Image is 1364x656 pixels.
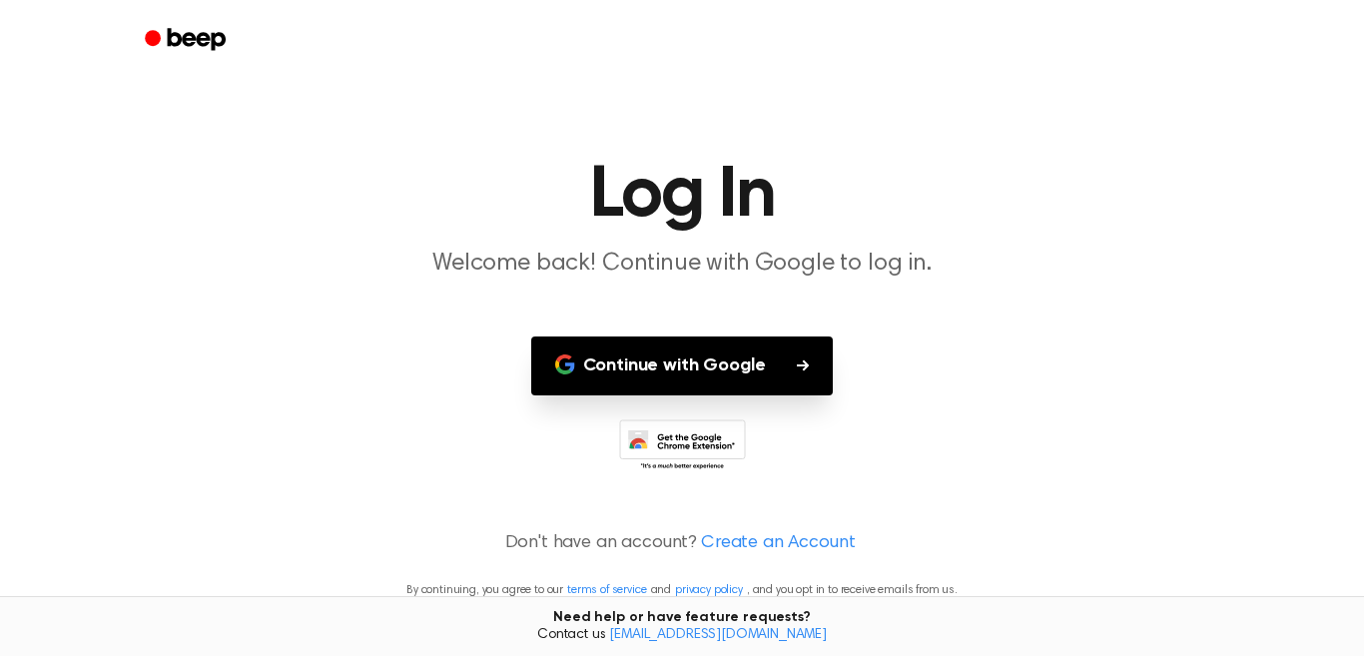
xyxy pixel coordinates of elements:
a: Create an Account [701,530,855,557]
a: terms of service [567,584,646,596]
span: Contact us [12,627,1352,645]
p: Don't have an account? [24,530,1340,557]
p: Welcome back! Continue with Google to log in. [299,248,1065,281]
p: By continuing, you agree to our and , and you opt in to receive emails from us. [24,581,1340,599]
a: Beep [131,21,244,60]
button: Continue with Google [531,336,834,395]
a: [EMAIL_ADDRESS][DOMAIN_NAME] [609,628,827,642]
a: privacy policy [675,584,743,596]
h1: Log In [171,160,1193,232]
